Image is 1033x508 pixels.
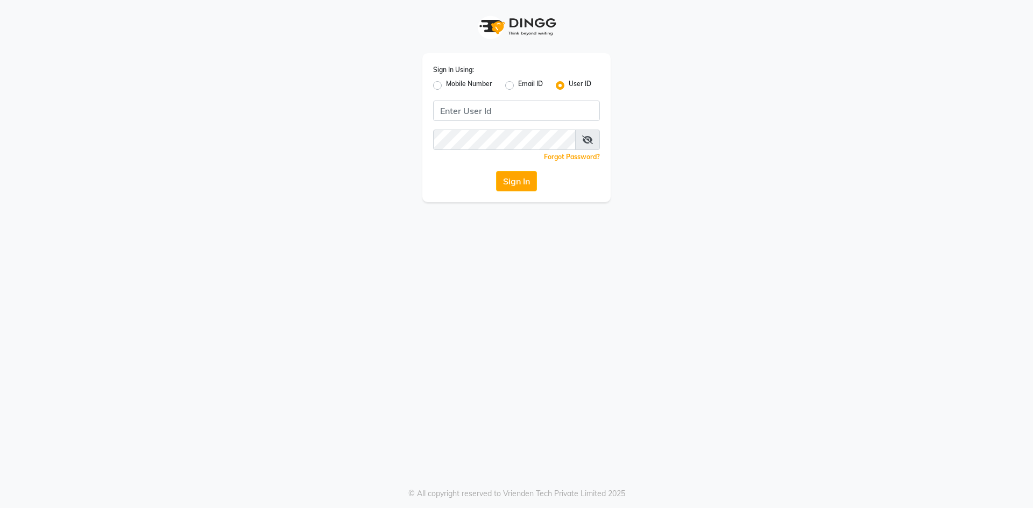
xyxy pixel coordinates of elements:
button: Sign In [496,171,537,191]
label: Mobile Number [446,79,492,92]
label: User ID [569,79,591,92]
input: Username [433,101,600,121]
label: Sign In Using: [433,65,474,75]
label: Email ID [518,79,543,92]
input: Username [433,130,576,150]
img: logo1.svg [473,11,560,42]
a: Forgot Password? [544,153,600,161]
